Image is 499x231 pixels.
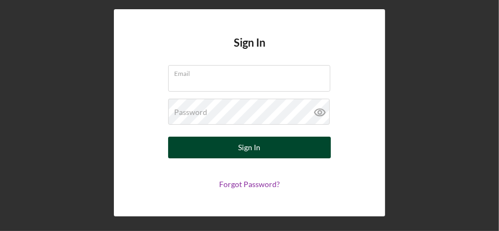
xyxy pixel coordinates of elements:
label: Password [174,108,207,117]
div: Sign In [239,137,261,158]
h4: Sign In [234,36,265,65]
a: Forgot Password? [219,179,280,189]
button: Sign In [168,137,331,158]
label: Email [174,66,330,78]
